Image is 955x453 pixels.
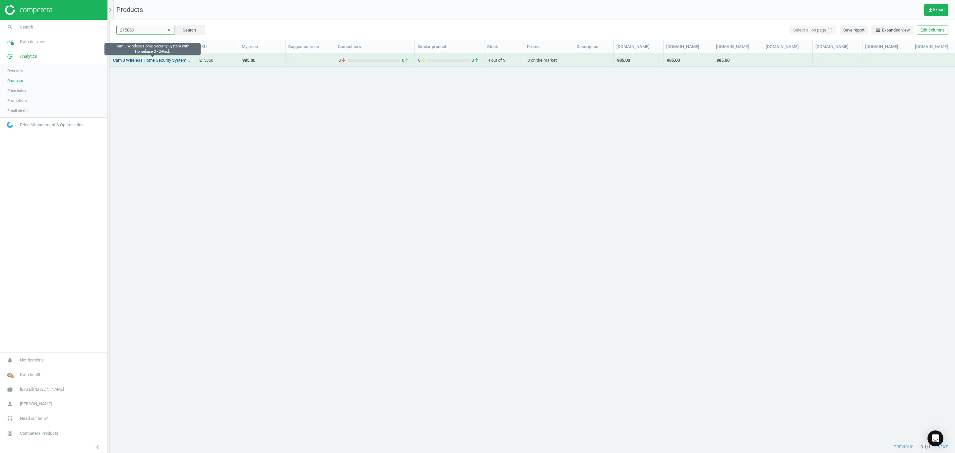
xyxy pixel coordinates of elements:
div: [DOMAIN_NAME] [666,44,710,50]
i: cloud_done [4,368,16,381]
i: person [4,398,16,410]
span: [DATE][PERSON_NAME] [20,386,64,392]
div: [DOMAIN_NAME] [865,44,909,50]
i: arrow_upward [474,57,479,63]
input: SKU/Title search [116,25,174,35]
span: 0 [418,57,427,63]
span: Email alerts [7,108,28,113]
span: 0 [400,57,411,63]
div: Description [577,44,611,50]
button: clear [164,26,174,35]
span: Price Management & Optimization [20,122,84,128]
button: chevron_left [89,443,106,451]
button: Search [174,25,205,35]
span: Data health [20,372,41,378]
div: Cam 3 Wireless Home Security System with Homebase 3 - 2-Pack [104,43,201,55]
div: [DOMAIN_NAME] [616,44,661,50]
div: [DOMAIN_NAME] [766,44,810,50]
span: 0 - 1 [921,444,926,450]
i: arrow_upward [404,57,410,63]
button: Select all on page (1) [790,26,836,35]
span: Products [7,78,23,83]
div: Competitors [338,44,412,50]
span: 0 [339,57,348,63]
i: pie_chart_outlined [4,50,16,63]
span: Search [20,24,33,30]
div: 215860 [199,57,235,63]
span: Save report [843,27,864,33]
i: work [4,383,16,396]
div: 985.00 [242,57,255,63]
i: arrow_downward [341,57,346,63]
div: Stock [487,44,521,50]
span: 0 [470,57,481,63]
div: 985.00 [717,57,730,63]
i: notifications [4,354,16,366]
div: — [289,57,292,66]
span: Select all on page (1) [793,27,833,33]
span: Overview [7,68,23,73]
div: 985.00 [617,57,630,63]
span: Analytics [20,53,37,59]
div: grid [110,53,955,432]
i: clear [167,28,171,32]
i: horizontal_split [875,28,880,33]
div: 4 out of 9 [488,54,521,66]
button: previous [887,441,921,453]
div: — [577,54,610,66]
i: timeline [4,35,16,48]
span: Expanded view [875,27,910,33]
div: Suggested price [288,44,332,50]
button: Save report [840,26,868,35]
button: Edit columns [917,26,948,35]
span: [PERSON_NAME] [20,401,52,407]
img: ajHJNr6hYgQAAAAASUVORK5CYII= [5,5,52,15]
div: 3 on the market [528,54,570,66]
span: Data delivery [20,39,44,45]
i: chevron_left [94,443,101,451]
span: Products [116,6,143,14]
div: — [866,57,869,66]
div: — [816,57,819,66]
div: [DOMAIN_NAME] [815,44,859,50]
div: Open Intercom Messenger [927,430,943,446]
span: Competera Products [20,430,58,436]
div: [DOMAIN_NAME] [716,44,760,50]
span: Need our help? [20,416,48,421]
div: SKU [199,44,236,50]
img: wGWNvw8QSZomAAAAABJRU5ErkJggg== [7,122,13,128]
span: Price index [7,88,26,93]
div: 985.00 [667,57,680,63]
div: Similar products [417,44,481,50]
span: Notifications [20,357,44,363]
button: get_appExport [924,4,948,16]
span: Export [928,7,945,13]
a: Cam 3 Wireless Home Security System with Homebase 3 - 2-Pack [113,57,192,63]
i: search [4,21,16,33]
button: horizontal_splitExpanded view [871,26,914,35]
i: headset_mic [4,412,16,425]
div: My price [242,44,283,50]
div: — [766,57,770,66]
div: Promo [527,44,571,50]
i: get_app [928,7,933,13]
button: next [930,441,955,453]
i: arrow_downward [420,57,426,63]
span: Promotions [7,98,28,103]
i: chevron_right [106,6,114,14]
span: / 1 [926,444,930,450]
